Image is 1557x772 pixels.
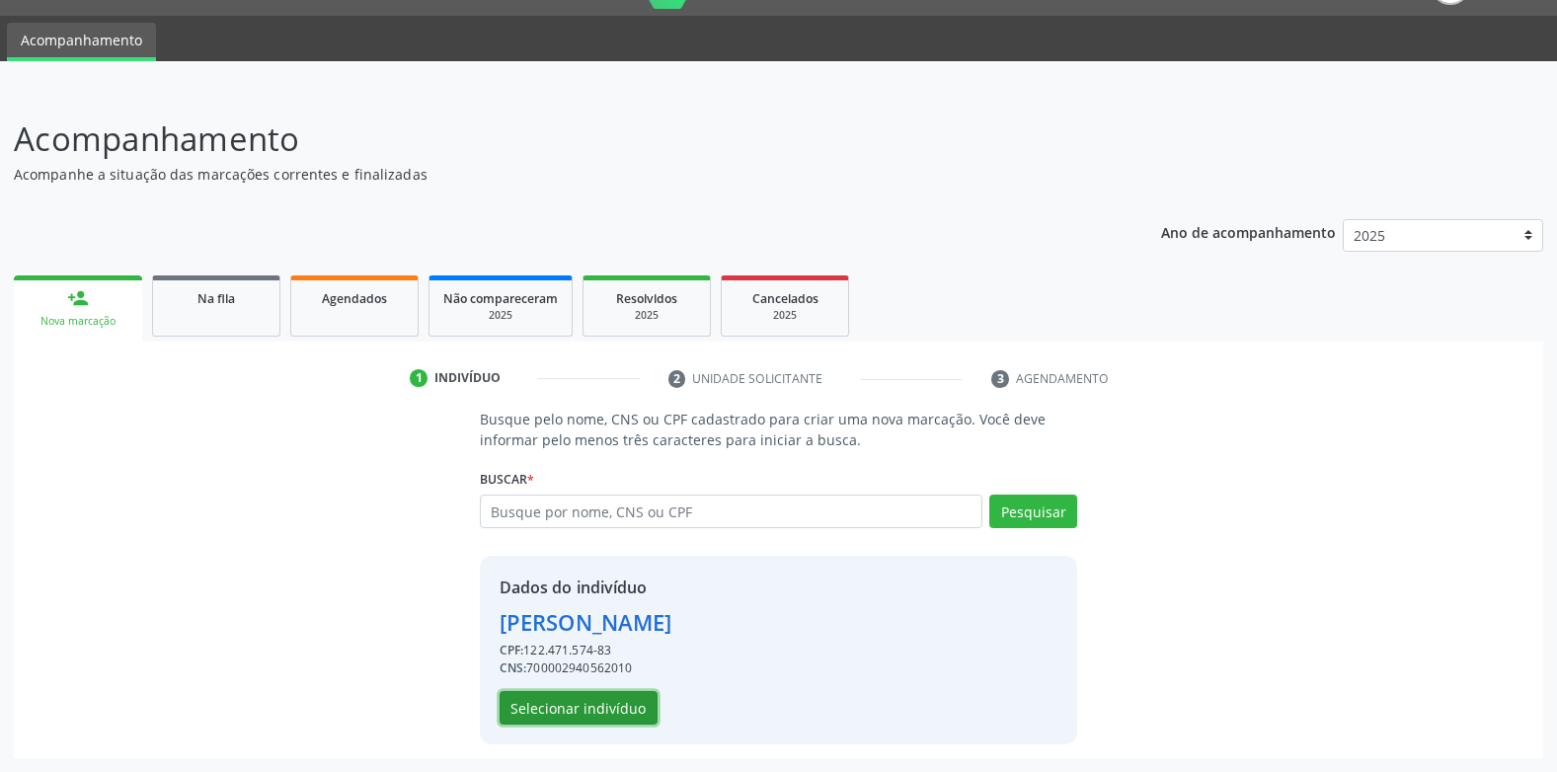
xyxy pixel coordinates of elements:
span: Resolvidos [616,290,677,307]
input: Busque por nome, CNS ou CPF [480,495,983,528]
p: Busque pelo nome, CNS ou CPF cadastrado para criar uma nova marcação. Você deve informar pelo men... [480,409,1078,450]
div: 122.471.574-83 [500,642,672,659]
button: Pesquisar [989,495,1077,528]
div: 2025 [736,308,834,323]
div: Nova marcação [28,314,128,329]
div: Dados do indivíduo [500,576,672,599]
div: [PERSON_NAME] [500,606,672,639]
div: 2025 [597,308,696,323]
span: Na fila [197,290,235,307]
p: Acompanhe a situação das marcações correntes e finalizadas [14,164,1084,185]
span: Agendados [322,290,387,307]
p: Acompanhamento [14,115,1084,164]
div: 2025 [443,308,558,323]
span: Não compareceram [443,290,558,307]
a: Acompanhamento [7,23,156,61]
span: Cancelados [752,290,818,307]
span: CPF: [500,642,524,658]
div: 1 [410,369,428,387]
span: CNS: [500,659,527,676]
div: person_add [67,287,89,309]
div: Indivíduo [434,369,501,387]
p: Ano de acompanhamento [1161,219,1336,244]
button: Selecionar indivíduo [500,691,658,725]
div: 700002940562010 [500,659,672,677]
label: Buscar [480,464,534,495]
